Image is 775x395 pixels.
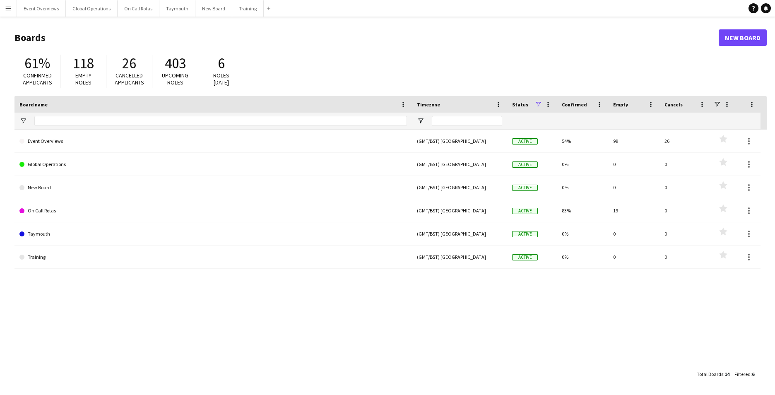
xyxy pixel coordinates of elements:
div: 0 [659,199,711,222]
div: 0 [608,153,659,176]
span: Active [512,185,538,191]
span: Timezone [417,101,440,108]
button: Open Filter Menu [417,117,424,125]
div: 83% [557,199,608,222]
div: (GMT/BST) [GEOGRAPHIC_DATA] [412,130,507,152]
div: (GMT/BST) [GEOGRAPHIC_DATA] [412,153,507,176]
div: 0 [659,153,711,176]
div: 0 [659,246,711,268]
div: 0 [608,222,659,245]
span: 403 [165,54,186,72]
div: 0 [659,222,711,245]
input: Board name Filter Input [34,116,407,126]
span: 14 [724,371,729,377]
button: Event Overviews [17,0,66,17]
div: 54% [557,130,608,152]
div: (GMT/BST) [GEOGRAPHIC_DATA] [412,199,507,222]
input: Timezone Filter Input [432,116,502,126]
span: Empty roles [75,72,91,86]
button: Training [232,0,264,17]
h1: Boards [14,31,719,44]
div: : [697,366,729,382]
button: New Board [195,0,232,17]
a: New Board [719,29,767,46]
div: 99 [608,130,659,152]
div: (GMT/BST) [GEOGRAPHIC_DATA] [412,176,507,199]
span: Cancels [664,101,683,108]
span: Filtered [734,371,751,377]
a: Global Operations [19,153,407,176]
span: Total Boards [697,371,723,377]
button: Global Operations [66,0,118,17]
a: Taymouth [19,222,407,246]
span: Confirmed applicants [23,72,52,86]
div: (GMT/BST) [GEOGRAPHIC_DATA] [412,222,507,245]
span: 118 [73,54,94,72]
span: 6 [752,371,754,377]
button: On Call Rotas [118,0,159,17]
div: 0 [659,176,711,199]
span: Active [512,138,538,145]
span: Active [512,231,538,237]
span: 6 [218,54,225,72]
a: Event Overviews [19,130,407,153]
div: 0% [557,246,608,268]
div: 0 [608,176,659,199]
span: 61% [24,54,50,72]
span: Active [512,254,538,260]
span: Status [512,101,528,108]
div: : [734,366,754,382]
span: Board name [19,101,48,108]
div: 0% [557,153,608,176]
span: Active [512,208,538,214]
a: Training [19,246,407,269]
div: (GMT/BST) [GEOGRAPHIC_DATA] [412,246,507,268]
a: On Call Rotas [19,199,407,222]
button: Open Filter Menu [19,117,27,125]
span: Roles [DATE] [213,72,229,86]
div: 0% [557,176,608,199]
div: 26 [659,130,711,152]
div: 0% [557,222,608,245]
span: Empty [613,101,628,108]
span: Upcoming roles [162,72,188,86]
button: Taymouth [159,0,195,17]
div: 19 [608,199,659,222]
span: Cancelled applicants [115,72,144,86]
span: Active [512,161,538,168]
div: 0 [608,246,659,268]
a: New Board [19,176,407,199]
span: 26 [122,54,136,72]
span: Confirmed [562,101,587,108]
